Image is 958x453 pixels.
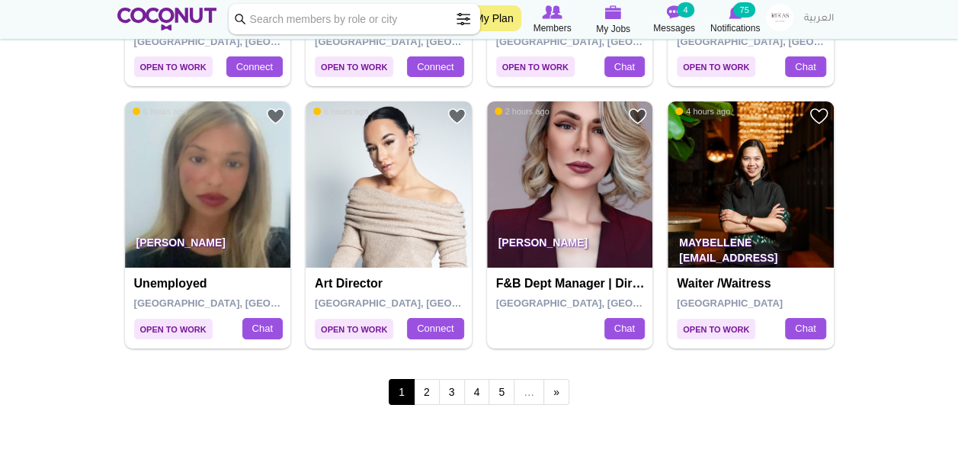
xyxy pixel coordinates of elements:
[533,21,571,36] span: Members
[226,56,283,78] a: Connect
[628,107,647,126] a: Add to Favourites
[677,56,755,77] span: Open to Work
[439,379,465,405] a: 3
[313,106,368,117] span: 6 hours ago
[514,379,544,405] span: …
[605,5,622,19] img: My Jobs
[542,5,562,19] img: Browse Members
[785,318,825,339] a: Chat
[414,379,440,405] a: 2
[677,319,755,339] span: Open to Work
[487,225,653,268] p: [PERSON_NAME]
[785,56,825,78] a: Chat
[667,5,682,19] img: Messages
[133,106,187,117] span: 6 hours ago
[495,106,549,117] span: 2 hours ago
[266,107,285,126] a: Add to Favourites
[389,379,415,405] span: 1
[117,8,217,31] img: Home
[134,319,213,339] span: Open to Work
[733,2,755,18] small: 75
[677,297,783,309] span: [GEOGRAPHIC_DATA]
[407,318,463,339] a: Connect
[729,5,742,19] img: Notifications
[315,36,532,47] span: [GEOGRAPHIC_DATA], [GEOGRAPHIC_DATA]
[315,277,466,291] h4: Art Director
[134,36,351,47] span: [GEOGRAPHIC_DATA], [GEOGRAPHIC_DATA]
[467,5,521,31] a: My Plan
[242,318,283,339] a: Chat
[315,319,393,339] span: Open to Work
[644,4,705,36] a: Messages Messages 4
[134,56,213,77] span: Open to Work
[543,379,569,405] a: next ›
[407,56,463,78] a: Connect
[710,21,760,36] span: Notifications
[796,4,841,34] a: العربية
[134,277,286,291] h4: Unemployed
[464,379,490,405] a: 4
[496,277,648,291] h4: F&B Dept Manager | Director of Guest Experience
[522,4,583,36] a: Browse Members Members
[668,225,834,268] p: MAYBELLENE [EMAIL_ADDRESS][DOMAIN_NAME]
[489,379,514,405] a: 5
[653,21,695,36] span: Messages
[447,107,466,126] a: Add to Favourites
[496,297,713,309] span: [GEOGRAPHIC_DATA], [GEOGRAPHIC_DATA]
[675,106,730,117] span: 4 hours ago
[604,56,645,78] a: Chat
[496,56,575,77] span: Open to Work
[705,4,766,36] a: Notifications Notifications 75
[677,36,894,47] span: [GEOGRAPHIC_DATA], [GEOGRAPHIC_DATA]
[125,225,291,268] p: [PERSON_NAME]
[596,21,630,37] span: My Jobs
[604,318,645,339] a: Chat
[315,297,532,309] span: [GEOGRAPHIC_DATA], [GEOGRAPHIC_DATA]
[677,2,694,18] small: 4
[229,4,480,34] input: Search members by role or city
[583,4,644,37] a: My Jobs My Jobs
[677,277,828,291] h4: Waiter /Waitress
[134,297,351,309] span: [GEOGRAPHIC_DATA], [GEOGRAPHIC_DATA]
[315,56,393,77] span: Open to Work
[809,107,828,126] a: Add to Favourites
[496,36,713,47] span: [GEOGRAPHIC_DATA], [GEOGRAPHIC_DATA]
